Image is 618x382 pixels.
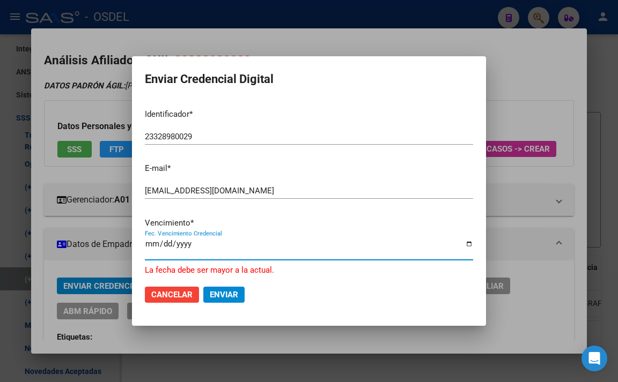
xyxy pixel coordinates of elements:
p: La fecha debe ser mayor a la actual. [145,264,473,276]
p: Identificador [145,108,473,121]
span: Cancelar [151,290,193,299]
button: Enviar [203,287,245,303]
h2: Enviar Credencial Digital [145,69,473,89]
p: Vencimiento [145,217,473,229]
button: Cancelar [145,287,199,303]
p: E-mail [145,162,473,175]
span: Enviar [210,290,238,299]
div: Open Intercom Messenger [582,346,607,371]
